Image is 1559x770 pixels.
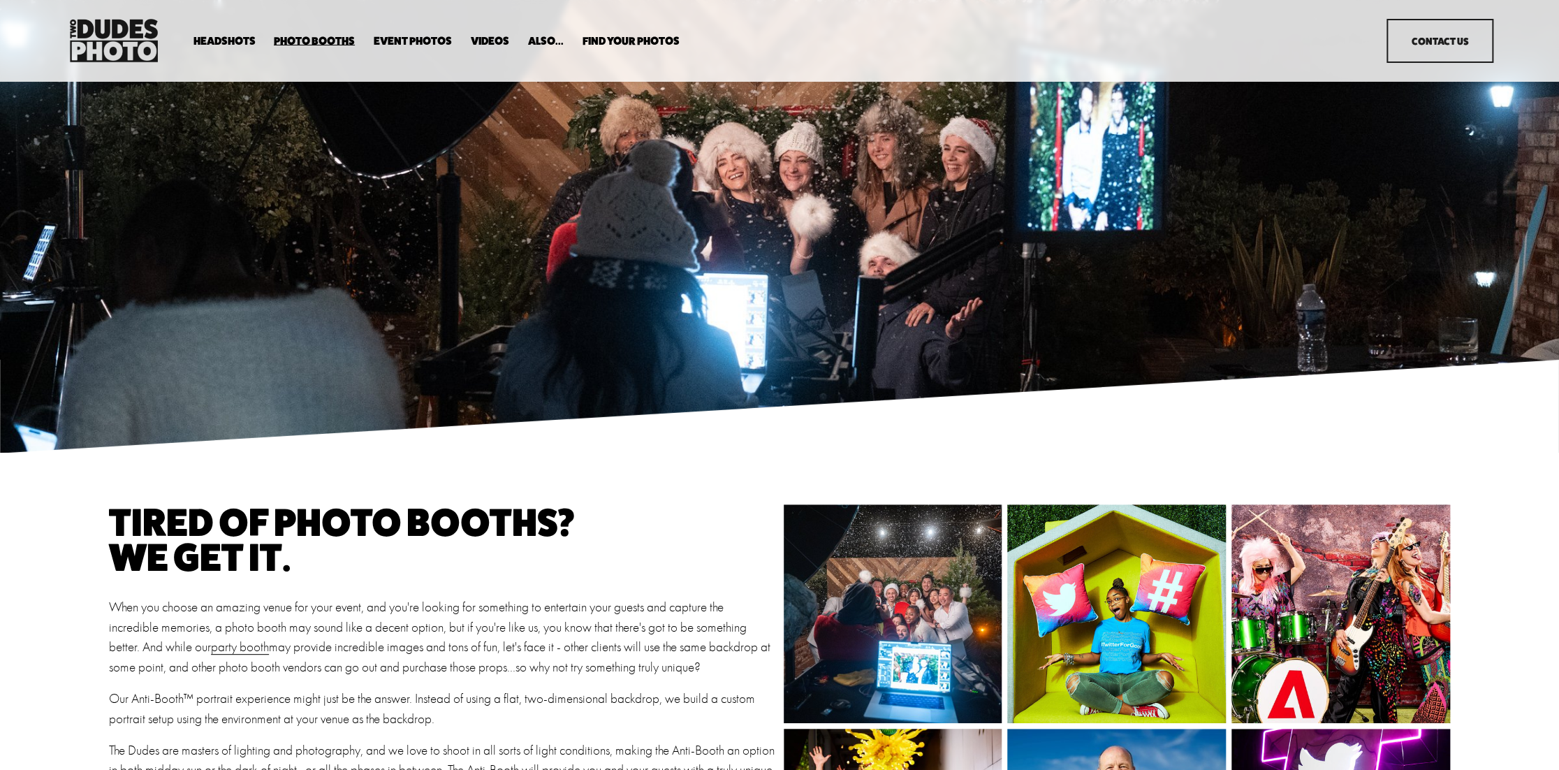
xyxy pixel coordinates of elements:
[109,504,775,575] h1: Tired of photo booths? we get it.
[193,36,256,47] span: Headshots
[193,34,256,48] a: folder dropdown
[953,504,1280,723] img: 200114_Twitter3342.jpg
[729,504,1057,723] img: 241107_MOUNTAIN WINERY-9.jpg
[374,34,452,48] a: Event Photos
[109,689,775,729] p: Our Anti-Booth™ portrait experience might just be the answer. Instead of using a flat, two-dimens...
[1386,19,1493,63] a: Contact Us
[109,597,775,678] p: When you choose an amazing venue for your event, and you're looking for something to entertain yo...
[528,34,564,48] a: folder dropdown
[471,34,509,48] a: Videos
[528,36,564,47] span: Also...
[274,36,355,47] span: Photo Booths
[582,34,679,48] a: folder dropdown
[211,639,269,655] a: party booth
[274,34,355,48] a: folder dropdown
[582,36,679,47] span: Find Your Photos
[1177,504,1505,723] img: 250107_Adobe_RockBand_0487.jpg
[66,15,162,66] img: Two Dudes Photo | Headshots, Portraits &amp; Photo Booths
